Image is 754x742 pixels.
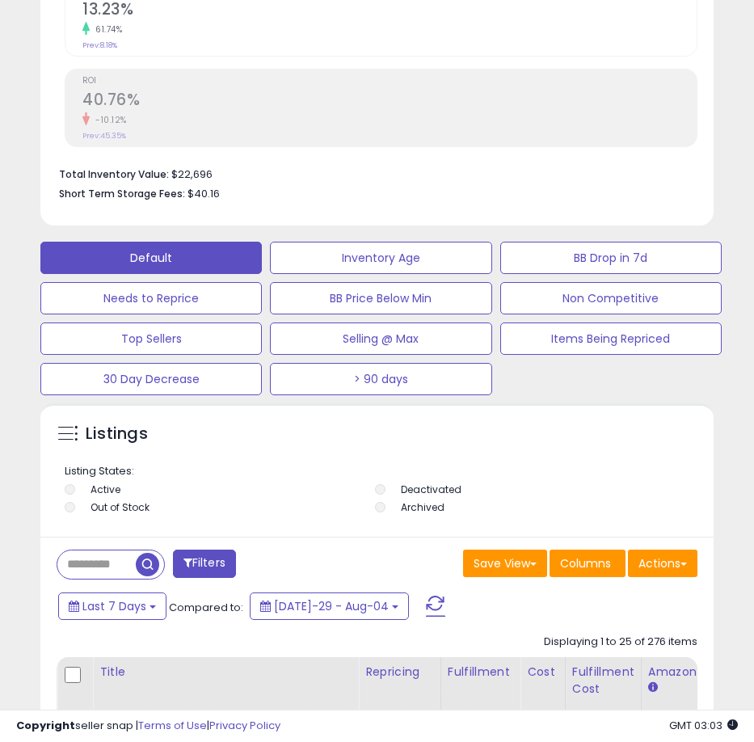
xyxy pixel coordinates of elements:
button: Columns [550,550,626,577]
span: Compared to: [169,600,243,615]
span: Columns [560,555,611,571]
div: Displaying 1 to 25 of 276 items [544,634,697,650]
small: Prev: 8.18% [82,40,117,50]
button: Save View [463,550,547,577]
h2: 40.76% [82,91,697,112]
small: Amazon Fees. [648,681,658,695]
button: > 90 days [270,363,491,395]
small: -10.12% [90,114,127,126]
button: Non Competitive [500,282,722,314]
button: [DATE]-29 - Aug-04 [250,592,409,620]
button: Filters [173,550,236,578]
div: Cost [527,664,558,681]
span: Last 7 Days [82,598,146,614]
button: Inventory Age [270,242,491,274]
span: [DATE]-29 - Aug-04 [274,598,389,614]
span: ROI [82,77,697,86]
div: Fulfillment Cost [572,664,634,698]
label: Archived [401,500,444,514]
button: Last 7 Days [58,592,166,620]
b: Short Term Storage Fees: [59,187,185,200]
small: 61.74% [90,23,122,36]
button: Top Sellers [40,323,262,355]
span: $40.16 [187,186,220,201]
label: Deactivated [401,483,461,496]
label: Out of Stock [91,500,150,514]
li: $22,696 [59,163,685,183]
b: Total Inventory Value: [59,167,169,181]
div: seller snap | | [16,719,280,734]
strong: Copyright [16,718,75,733]
div: Fulfillment [448,664,513,681]
div: Repricing [365,664,434,681]
a: Terms of Use [138,718,207,733]
button: 30 Day Decrease [40,363,262,395]
h5: Listings [86,423,148,445]
label: Active [91,483,120,496]
button: Default [40,242,262,274]
button: BB Price Below Min [270,282,491,314]
span: 2025-08-12 03:03 GMT [669,718,738,733]
button: Selling @ Max [270,323,491,355]
div: Title [99,664,352,681]
button: BB Drop in 7d [500,242,722,274]
p: Listing States: [65,464,693,479]
small: Prev: 45.35% [82,131,126,141]
button: Actions [628,550,697,577]
button: Items Being Repriced [500,323,722,355]
button: Needs to Reprice [40,282,262,314]
a: Privacy Policy [209,718,280,733]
